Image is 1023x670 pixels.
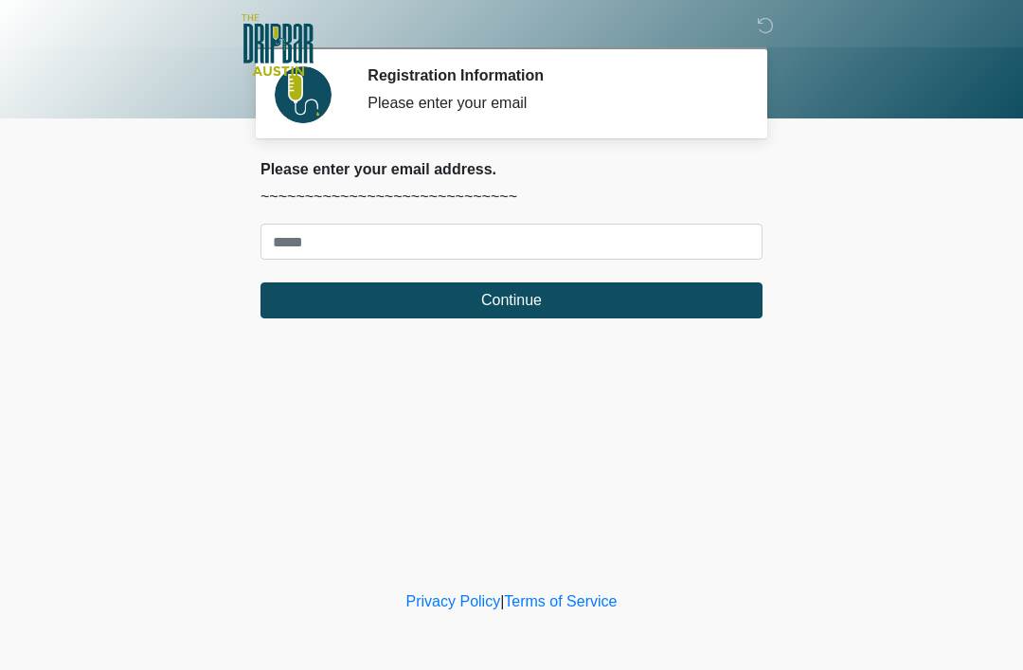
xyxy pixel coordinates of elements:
div: Please enter your email [368,92,734,115]
button: Continue [260,282,763,318]
a: | [500,593,504,609]
img: Agent Avatar [275,66,332,123]
p: ~~~~~~~~~~~~~~~~~~~~~~~~~~~~~ [260,186,763,208]
a: Terms of Service [504,593,617,609]
a: Privacy Policy [406,593,501,609]
h2: Please enter your email address. [260,160,763,178]
img: The DRIPBaR - Austin The Domain Logo [242,14,314,76]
